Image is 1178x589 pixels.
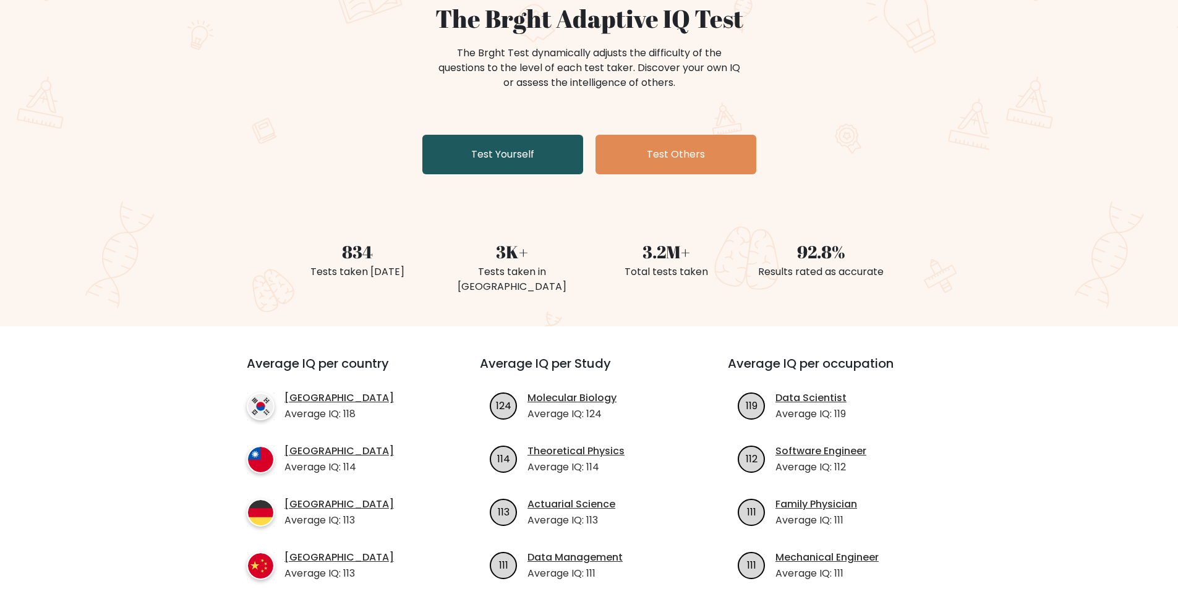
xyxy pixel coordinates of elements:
img: country [247,392,275,420]
text: 114 [497,451,510,465]
div: Results rated as accurate [751,265,891,279]
text: 112 [746,451,758,465]
text: 111 [499,557,508,572]
text: 124 [496,398,511,412]
text: 111 [747,504,756,519]
a: Actuarial Science [527,497,615,512]
div: 92.8% [751,239,891,265]
a: Family Physician [775,497,857,512]
a: Molecular Biology [527,391,617,405]
div: 834 [288,239,427,265]
a: Theoretical Physics [527,444,625,459]
p: Average IQ: 111 [775,513,857,528]
p: Average IQ: 124 [527,407,617,422]
a: [GEOGRAPHIC_DATA] [284,550,394,565]
p: Average IQ: 112 [775,460,866,475]
p: Average IQ: 113 [284,513,394,528]
p: Average IQ: 111 [527,566,623,581]
text: 113 [498,504,510,519]
a: Software Engineer [775,444,866,459]
a: Mechanical Engineer [775,550,879,565]
img: country [247,552,275,580]
text: 111 [747,557,756,572]
div: Total tests taken [597,265,736,279]
p: Average IQ: 114 [527,460,625,475]
div: The Brght Test dynamically adjusts the difficulty of the questions to the level of each test take... [435,46,744,90]
a: Data Management [527,550,623,565]
p: Average IQ: 113 [284,566,394,581]
a: Test Others [595,135,756,174]
a: [GEOGRAPHIC_DATA] [284,391,394,405]
a: [GEOGRAPHIC_DATA] [284,444,394,459]
text: 119 [746,398,758,412]
img: country [247,499,275,527]
p: Average IQ: 111 [775,566,879,581]
img: country [247,446,275,473]
h3: Average IQ per Study [480,356,698,386]
h1: The Brght Adaptive IQ Test [288,4,891,33]
h3: Average IQ per occupation [728,356,946,386]
a: Data Scientist [775,391,847,405]
div: Tests taken in [GEOGRAPHIC_DATA] [442,265,582,294]
a: Test Yourself [422,135,583,174]
a: [GEOGRAPHIC_DATA] [284,497,394,512]
div: Tests taken [DATE] [288,265,427,279]
p: Average IQ: 113 [527,513,615,528]
h3: Average IQ per country [247,356,435,386]
p: Average IQ: 118 [284,407,394,422]
p: Average IQ: 114 [284,460,394,475]
p: Average IQ: 119 [775,407,847,422]
div: 3K+ [442,239,582,265]
div: 3.2M+ [597,239,736,265]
